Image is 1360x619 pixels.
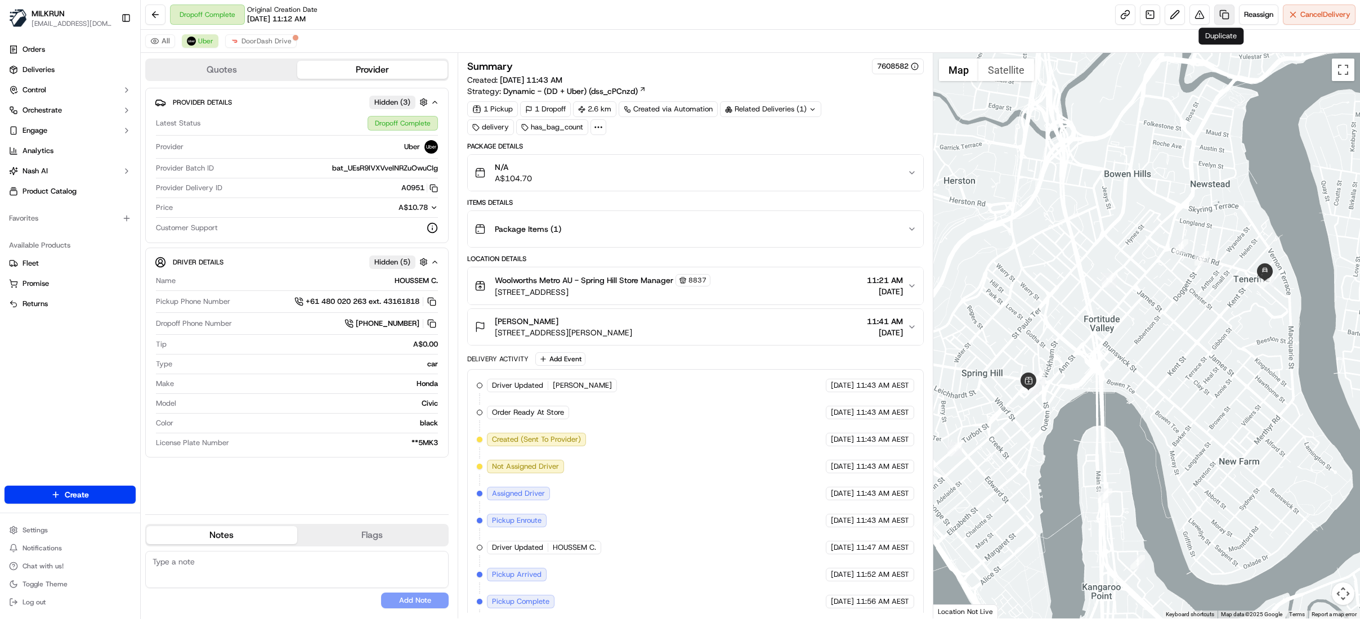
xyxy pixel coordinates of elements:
span: Package Items ( 1 ) [495,223,561,235]
span: [STREET_ADDRESS] [495,286,710,298]
span: Order Ready At Store [492,407,564,418]
span: Chat with us! [23,562,64,571]
span: Provider Batch ID [156,163,214,173]
span: Cancel Delivery [1300,10,1350,20]
span: Woolworths Metro AU - Spring Hill Store Manager [495,275,673,286]
span: [DATE] [831,542,854,553]
span: [DATE] [831,569,854,580]
span: Provider Delivery ID [156,183,222,193]
div: 7 [1020,379,1035,393]
span: Pickup Enroute [492,515,542,526]
span: [DATE] [831,380,854,391]
span: 11:47 AM AEST [856,542,909,553]
button: Chat with us! [5,558,136,574]
button: Package Items (1) [468,211,923,247]
div: has_bag_count [516,119,588,135]
span: [PERSON_NAME] [553,380,612,391]
span: +61 480 020 263 ext. 43161818 [306,297,419,307]
div: 13 [1260,273,1274,288]
a: Deliveries [5,61,136,79]
button: Uber [182,34,218,48]
span: Orchestrate [23,105,62,115]
button: [EMAIL_ADDRESS][DOMAIN_NAME] [32,19,112,28]
div: 2.6 km [573,101,616,117]
a: Terms (opens in new tab) [1289,611,1305,617]
div: 1 [1098,488,1112,503]
button: Engage [5,122,136,140]
button: Show street map [939,59,978,81]
img: uber-new-logo.jpeg [187,37,196,46]
span: Reassign [1244,10,1273,20]
img: Google [936,604,973,618]
span: Pickup Arrived [492,569,542,580]
button: Control [5,81,136,99]
button: 7608582 [877,61,919,71]
button: Flags [297,526,448,544]
div: 1 Pickup [467,101,518,117]
a: Promise [9,279,131,289]
button: Show satellite imagery [978,59,1034,81]
span: Created (Sent To Provider) [492,434,581,445]
a: Created via Automation [619,101,718,117]
img: doordash_logo_v2.png [230,37,239,46]
a: Report a map error [1312,611,1357,617]
span: Notifications [23,544,62,553]
span: Pickup Phone Number [156,297,230,307]
span: Control [23,85,46,95]
button: [PHONE_NUMBER] [345,317,438,330]
div: Favorites [5,209,136,227]
span: [PHONE_NUMBER] [356,319,419,329]
span: Driver Details [173,258,223,267]
div: 8 [1025,380,1039,394]
button: Quotes [146,61,297,79]
span: Latest Status [156,118,200,128]
div: Items Details [467,198,924,207]
span: Map data ©2025 Google [1221,611,1282,617]
span: 11:43 AM AEST [856,515,909,526]
div: 4 [947,442,962,456]
span: 11:43 AM AEST [856,488,909,499]
button: [PERSON_NAME][STREET_ADDRESS][PERSON_NAME]11:41 AM[DATE] [468,309,923,345]
div: HOUSSEM C. [180,276,438,286]
span: Type [156,359,172,369]
div: Related Deliveries (1) [720,101,821,117]
a: Product Catalog [5,182,136,200]
span: Provider Details [173,98,232,107]
button: Settings [5,522,136,538]
img: MILKRUN [9,9,27,27]
a: Dynamic - (DD + Uber) (dss_cPCnzd) [503,86,646,97]
span: License Plate Number [156,438,229,448]
div: Honda [178,379,438,389]
span: [DATE] [831,515,854,526]
span: [DATE] [831,596,854,607]
span: Promise [23,279,49,289]
button: MILKRUN [32,8,65,19]
span: Create [65,489,89,500]
span: Uber [404,142,420,152]
span: Price [156,203,173,213]
div: 9 [1031,371,1045,385]
div: Strategy: [467,86,646,97]
span: N/A [495,162,532,173]
span: Make [156,379,174,389]
div: delivery [467,119,514,135]
div: black [178,418,438,428]
span: [DATE] [831,434,854,445]
span: Dynamic - (DD + Uber) (dss_cPCnzd) [503,86,638,97]
button: Notifications [5,540,136,556]
button: Orchestrate [5,101,136,119]
button: Add Event [535,352,585,366]
div: Duplicate [1198,28,1243,44]
span: Not Assigned Driver [492,461,559,472]
span: A$10.78 [399,203,428,212]
button: A0951 [401,183,438,193]
button: Provider DetailsHidden (3) [155,93,439,111]
button: Returns [5,295,136,313]
button: Hidden (5) [369,255,431,269]
span: 11:21 AM [867,275,903,286]
span: 11:52 AM AEST [856,569,909,580]
button: Keyboard shortcuts [1166,611,1214,618]
span: [PERSON_NAME] [495,316,558,327]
